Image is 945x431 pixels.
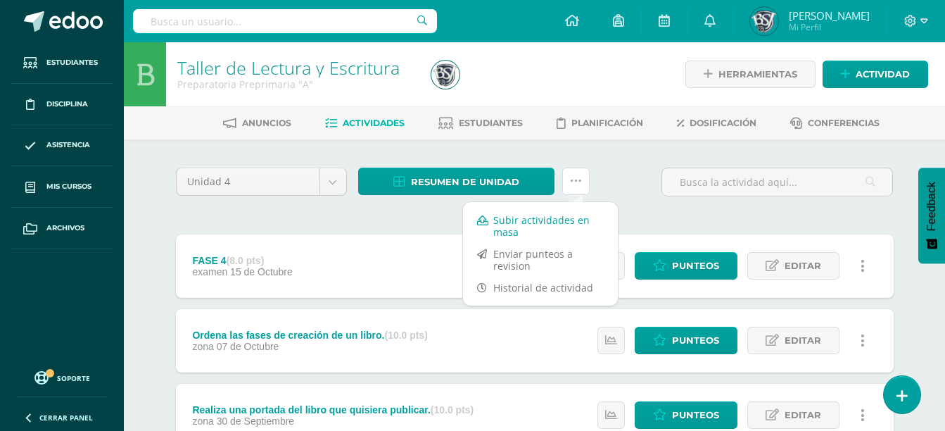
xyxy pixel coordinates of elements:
[39,413,93,423] span: Cerrar panel
[411,169,519,195] span: Resumen de unidad
[343,118,405,128] span: Actividades
[438,112,523,135] a: Estudiantes
[750,7,778,35] img: 9b5f0be0843dd82ac0af1834b396308f.png
[17,368,107,387] a: Soporte
[925,182,938,231] span: Feedback
[685,61,816,88] a: Herramientas
[187,168,309,195] span: Unidad 4
[217,341,279,352] span: 07 de Octubre
[557,112,643,135] a: Planificación
[718,61,797,87] span: Herramientas
[635,327,737,354] a: Punteos
[823,61,928,88] a: Actividad
[385,330,428,341] strong: (10.0 pts)
[177,168,346,195] a: Unidad 4
[11,84,113,125] a: Disciplina
[217,416,295,427] span: 30 de Septiembre
[227,255,265,266] strong: (8.0 pts)
[571,118,643,128] span: Planificación
[662,168,892,196] input: Busca la actividad aquí...
[46,139,90,151] span: Asistencia
[672,253,719,279] span: Punteos
[358,168,554,195] a: Resumen de unidad
[431,404,474,416] strong: (10.0 pts)
[856,61,910,87] span: Actividad
[672,402,719,428] span: Punteos
[46,57,98,68] span: Estudiantes
[635,401,737,429] a: Punteos
[192,266,227,277] span: examen
[918,168,945,263] button: Feedback - Mostrar encuesta
[11,42,113,84] a: Estudiantes
[690,118,756,128] span: Dosificación
[459,118,523,128] span: Estudiantes
[325,112,405,135] a: Actividades
[808,118,880,128] span: Conferencias
[789,8,870,23] span: [PERSON_NAME]
[192,341,213,352] span: zona
[790,112,880,135] a: Conferencias
[230,266,293,277] span: 15 de Octubre
[133,9,437,33] input: Busca un usuario...
[789,21,870,33] span: Mi Perfil
[177,77,414,91] div: Preparatoria Preprimaria 'A'
[57,373,90,383] span: Soporte
[192,330,428,341] div: Ordena las fases de creación de un libro.
[11,208,113,249] a: Archivos
[463,277,618,299] a: Historial de actividad
[223,112,291,135] a: Anuncios
[672,327,719,354] span: Punteos
[192,255,292,266] div: FASE 4
[431,61,459,89] img: 9b5f0be0843dd82ac0af1834b396308f.png
[46,223,84,234] span: Archivos
[463,209,618,243] a: Subir actividades en masa
[11,125,113,167] a: Asistencia
[785,253,821,279] span: Editar
[177,58,414,77] h1: Taller de Lectura y Escritura
[46,181,91,192] span: Mis cursos
[192,416,213,427] span: zona
[785,402,821,428] span: Editar
[463,243,618,277] a: Enviar punteos a revision
[677,112,756,135] a: Dosificación
[635,252,737,280] a: Punteos
[785,327,821,354] span: Editar
[11,166,113,208] a: Mis cursos
[177,56,400,80] a: Taller de Lectura y Escritura
[46,99,88,110] span: Disciplina
[192,404,474,416] div: Realiza una portada del libro que quisiera publicar.
[242,118,291,128] span: Anuncios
